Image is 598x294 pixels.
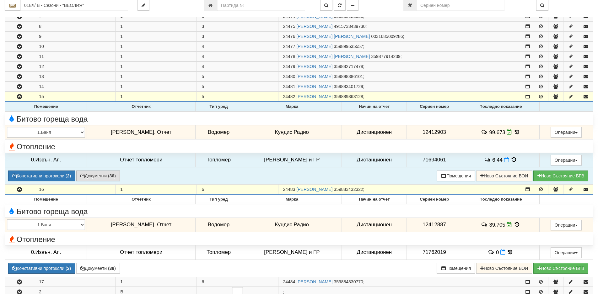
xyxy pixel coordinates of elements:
button: Констативни протоколи (2) [8,263,75,274]
td: 1 [116,92,197,102]
td: 1 [116,62,197,71]
td: ; [278,184,522,194]
span: 359898386101 [334,74,363,79]
td: 14 [34,82,116,92]
td: 1 [116,42,197,51]
td: 9 [34,32,116,41]
span: Отопление [7,235,55,244]
span: История на забележките [484,157,492,163]
span: 359884330770 [334,279,363,284]
span: 0 [496,249,499,255]
span: Партида № [283,24,295,29]
span: [PERSON_NAME]. Отчет [111,129,171,135]
b: 36 [110,173,115,178]
button: Операции [551,155,582,165]
span: 39.705 [489,222,505,228]
td: Кундис Радио [242,125,342,139]
td: Водомер [195,125,242,139]
span: Партида № [283,187,295,192]
button: Документи (36) [76,171,120,181]
span: 6 [202,279,204,284]
th: Отчетник [87,102,195,112]
td: 1 [116,277,197,286]
span: 5 [202,94,204,99]
td: 1 [116,22,197,31]
span: 3 [202,24,204,29]
i: Нов Отчет към 01/10/2025 [500,249,505,255]
span: История на показанията [507,249,514,255]
td: ; [278,277,522,286]
td: 1 [116,184,197,194]
a: [PERSON_NAME] [296,24,332,29]
span: Отчет топломери [120,249,162,255]
b: 38 [110,266,115,271]
span: 0031685009286 [371,34,403,39]
span: История на показанията [514,222,520,228]
span: Партида № [283,94,295,99]
button: Помещения [437,263,475,274]
th: Начин на отчет [342,195,407,204]
button: Ново Състояние ВОИ [476,171,532,181]
span: 71762019 [423,249,446,255]
button: Операции [551,127,582,138]
th: Отчетник [87,195,195,204]
th: Последно показание [462,195,539,204]
td: Дистанционен [342,245,407,260]
span: История на забележките [481,129,489,135]
td: Дистанционен [342,125,407,139]
td: [PERSON_NAME] и ГР [242,153,342,167]
b: 2 [67,173,70,178]
td: 1 [116,72,197,81]
a: [PERSON_NAME] [296,74,332,79]
span: 4 [202,44,204,49]
td: 10 [34,42,116,51]
td: 0.Извън. Ап. [5,245,87,260]
span: 3 [202,34,204,39]
span: История на показанията [514,129,520,135]
th: Сериен номер [407,102,462,112]
span: Партида № [283,64,295,69]
span: Отчет топломери [120,157,162,163]
th: Марка [242,102,342,112]
td: 0.Извън. Ап. [5,153,87,167]
a: [PERSON_NAME] [PERSON_NAME] [296,54,370,59]
i: Нов Отчет към 01/10/2025 [504,157,509,162]
td: 16 [34,184,116,194]
span: История на забележките [488,249,496,255]
span: Партида № [283,74,295,79]
td: ; [278,62,522,71]
td: Кундис Радио [242,218,342,232]
th: Сериен номер [407,195,462,204]
th: Помещение [5,195,87,204]
button: Констативни протоколи (2) [8,171,75,181]
span: 12412887 [423,222,446,228]
button: Новo Състояние БГВ [533,171,588,181]
span: 4 [202,64,204,69]
td: Топломер [195,153,242,167]
td: 17 [34,277,116,286]
td: 1 [116,32,197,41]
td: 12 [34,62,116,71]
td: ; [278,92,522,102]
a: [PERSON_NAME] [296,279,332,284]
a: [PERSON_NAME] [PERSON_NAME] [296,34,370,39]
span: 5 [202,84,204,89]
span: 359877914239 [371,54,400,59]
td: 1 [116,82,197,92]
span: 359889363128 [334,94,363,99]
button: Новo Състояние БГВ [533,263,588,274]
td: Топломер [195,245,242,260]
button: Документи (38) [76,263,120,274]
a: [PERSON_NAME] [296,44,332,49]
span: История на показанията [510,157,517,163]
th: Последно показание [462,102,539,112]
a: [PERSON_NAME] [296,84,332,89]
span: Партида № [283,54,295,59]
td: [PERSON_NAME] и ГР [242,245,342,260]
button: Операции [551,220,582,230]
span: 359882717478 [334,64,363,69]
td: ; [278,72,522,81]
td: Дистанционен [342,218,407,232]
span: 359899535557 [334,44,363,49]
span: 359883432322 [334,187,363,192]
